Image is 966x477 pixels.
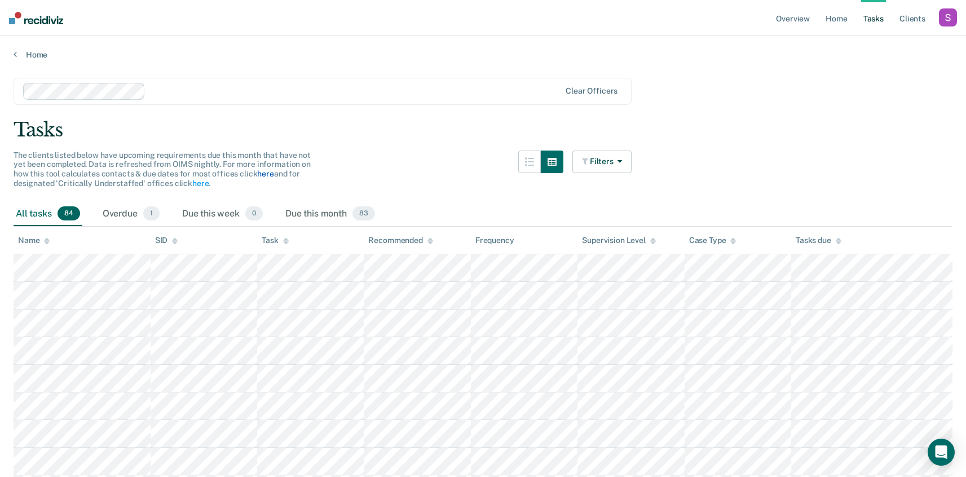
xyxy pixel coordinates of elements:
div: Recommended [368,236,433,245]
span: 83 [352,206,375,221]
a: here [192,179,209,188]
span: 0 [245,206,263,221]
div: Tasks due [796,236,841,245]
div: Frequency [475,236,514,245]
div: SID [155,236,178,245]
div: Open Intercom Messenger [928,439,955,466]
div: Overdue1 [100,202,162,227]
div: Due this week0 [180,202,265,227]
div: All tasks84 [14,202,82,227]
button: Filters [572,151,632,173]
div: Due this month83 [283,202,377,227]
div: Case Type [689,236,736,245]
div: Supervision Level [582,236,656,245]
a: Home [14,50,952,60]
div: Name [18,236,50,245]
div: Clear officers [566,86,617,96]
span: 84 [58,206,80,221]
a: here [257,169,274,178]
span: 1 [143,206,160,221]
div: Task [262,236,288,245]
div: Tasks [14,118,952,142]
span: The clients listed below have upcoming requirements due this month that have not yet been complet... [14,151,311,188]
img: Recidiviz [9,12,63,24]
